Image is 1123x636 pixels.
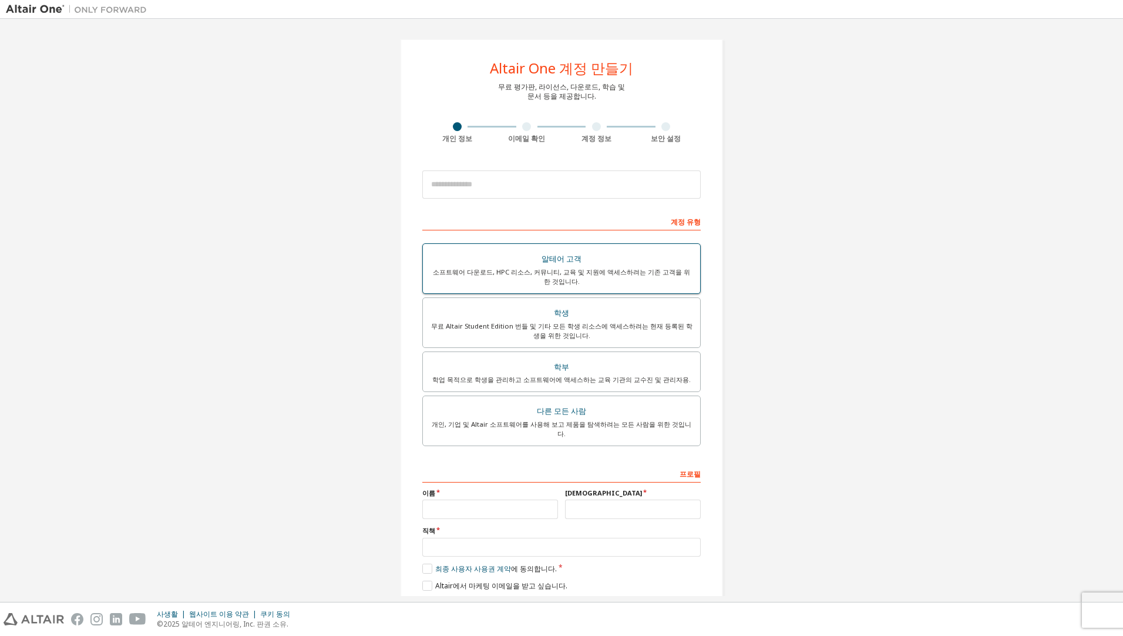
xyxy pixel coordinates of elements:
div: 계정 정보 [561,134,631,143]
img: linkedin.svg [110,613,122,625]
div: 개인, 기업 및 Altair 소프트웨어를 사용해 보고 제품을 탐색하려는 모든 사람을 위한 것입니다. [430,420,693,438]
label: Altair에서 마케팅 이메일을 받고 싶습니다. [422,581,567,591]
div: 무료 Altair Student Edition 번들 및 기타 모든 학생 리소스에 액세스하려는 현재 등록된 학생을 위한 것입니다. [430,322,693,340]
div: 쿠키 동의 [260,610,297,619]
div: 이메일 확인 [492,134,562,143]
label: 에 동의합니다. [422,564,557,574]
a: 최종 사용자 사용권 계약 [435,564,511,574]
p: © [157,619,297,629]
img: facebook.svg [71,613,83,625]
div: 학생 [430,305,693,322]
div: Altair One 계정 만들기 [490,61,633,75]
label: [DEMOGRAPHIC_DATA] [565,488,701,498]
img: instagram.svg [90,613,103,625]
div: 웹사이트 이용 약관 [189,610,260,619]
div: 프로필 [422,464,701,483]
div: 다른 모든 사람 [430,403,693,420]
div: 계정 유형 [422,212,701,230]
label: 이름 [422,488,558,498]
img: altair_logo.svg [4,613,64,625]
div: 보안 설정 [631,134,701,143]
font: 2025 알테어 엔지니어링, Inc. 판권 소유. [163,619,288,629]
div: 무료 평가판, 라이선스, 다운로드, 학습 및 문서 등을 제공합니다. [498,82,625,101]
img: 알테어 원 [6,4,153,15]
div: 사생활 [157,610,189,619]
div: 학부 [430,359,693,376]
img: youtube.svg [129,613,146,625]
label: 직책 [422,526,701,535]
div: 학업 목적으로 학생을 관리하고 소프트웨어에 액세스하는 교육 기관의 교수진 및 관리자용. [430,375,693,384]
div: 소프트웨어 다운로드, HPC 리소스, 커뮤니티, 교육 및 지원에 액세스하려는 기존 고객을 위한 것입니다. [430,267,693,286]
div: 개인 정보 [422,134,492,143]
div: 알테어 고객 [430,251,693,267]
